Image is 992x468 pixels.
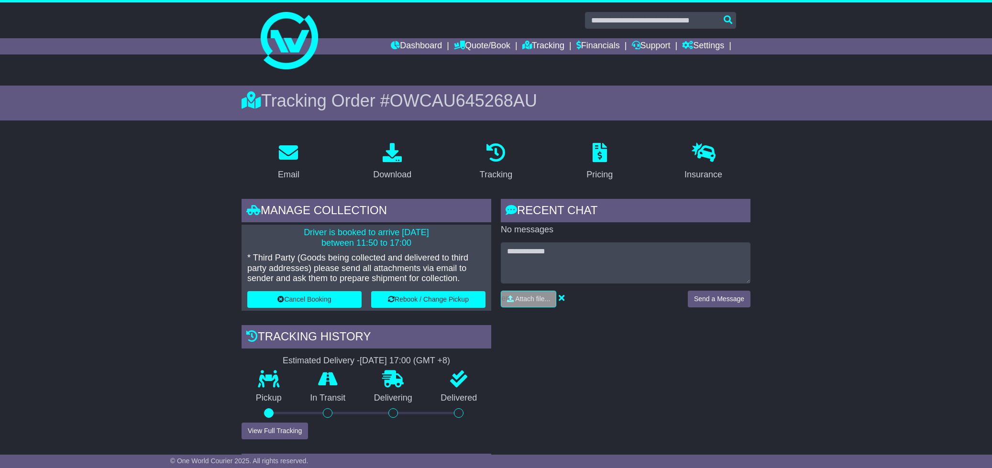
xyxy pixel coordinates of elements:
[501,199,750,225] div: RECENT CHAT
[247,291,362,308] button: Cancel Booking
[501,225,750,235] p: No messages
[242,325,491,351] div: Tracking history
[474,140,518,185] a: Tracking
[391,38,442,54] a: Dashboard
[247,253,485,284] p: * Third Party (Goods being collected and delivered to third party addresses) please send all atta...
[247,228,485,248] p: Driver is booked to arrive [DATE] between 11:50 to 17:00
[586,168,613,181] div: Pricing
[427,393,492,403] p: Delivered
[580,140,619,185] a: Pricing
[360,393,427,403] p: Delivering
[682,38,724,54] a: Settings
[454,38,510,54] a: Quote/Book
[170,457,309,465] span: © One World Courier 2025. All rights reserved.
[242,393,296,403] p: Pickup
[522,38,564,54] a: Tracking
[278,168,299,181] div: Email
[272,140,306,185] a: Email
[242,199,491,225] div: Manage collection
[480,168,512,181] div: Tracking
[390,91,537,110] span: OWCAU645268AU
[242,90,750,111] div: Tracking Order #
[360,356,450,366] div: [DATE] 17:00 (GMT +8)
[371,291,485,308] button: Rebook / Change Pickup
[242,423,308,439] button: View Full Tracking
[632,38,671,54] a: Support
[576,38,620,54] a: Financials
[296,393,360,403] p: In Transit
[684,168,722,181] div: Insurance
[242,356,491,366] div: Estimated Delivery -
[373,168,411,181] div: Download
[678,140,728,185] a: Insurance
[688,291,750,307] button: Send a Message
[367,140,418,185] a: Download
